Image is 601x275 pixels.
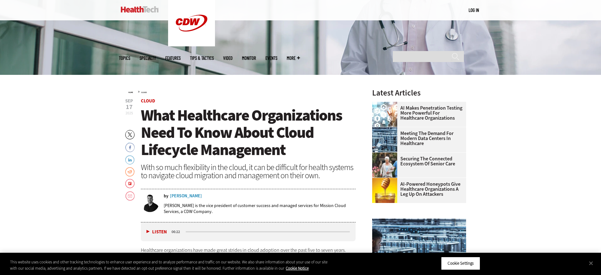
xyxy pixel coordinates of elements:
[141,163,356,179] div: With so much flexibility in the cloud, it can be difficult for health systems to navigate cloud m...
[141,222,356,241] div: media player
[223,56,233,60] a: Video
[372,127,400,132] a: engineer with laptop overlooking data center
[128,89,356,94] div: »
[125,99,133,103] span: Sep
[469,7,479,13] a: Log in
[126,111,133,116] span: 2025
[372,153,400,158] a: nurse walks with senior woman through a garden
[372,102,397,127] img: Healthcare and hacking concept
[372,131,462,146] a: Meeting the Demand for Modern Data Centers in Healthcare
[372,127,397,152] img: engineer with laptop overlooking data center
[141,98,155,104] a: Cloud
[372,178,397,203] img: jar of honey with a honey dipper
[372,178,400,183] a: jar of honey with a honey dipper
[146,230,167,234] button: Listen
[168,41,215,48] a: CDW
[372,153,397,178] img: nurse walks with senior woman through a garden
[121,6,159,13] img: Home
[128,91,133,94] a: Home
[165,56,181,60] a: Features
[372,156,462,166] a: Securing the Connected Ecosystem of Senior Care
[584,256,598,270] button: Close
[141,91,147,94] a: Cloud
[170,194,202,198] a: [PERSON_NAME]
[141,105,342,160] span: What Healthcare Organizations Need To Know About Cloud Lifecycle Management
[265,56,277,60] a: Events
[164,194,168,198] span: by
[469,7,479,13] div: User menu
[287,56,300,60] span: More
[372,102,400,107] a: Healthcare and hacking concept
[242,56,256,60] a: MonITor
[372,106,462,121] a: AI Makes Penetration Testing More Powerful for Healthcare Organizations
[10,259,331,271] div: This website uses cookies and other tracking technologies to enhance user experience and to analy...
[372,182,462,197] a: AI-Powered Honeypots Give Healthcare Organizations a Leg Up on Attackers
[164,203,356,215] p: [PERSON_NAME] is the vice president of customer success and managed services for Mission Cloud Se...
[171,229,185,235] div: duration
[286,266,309,271] a: More information about your privacy
[119,56,130,60] span: Topics
[141,194,159,212] img: JP Pagluica
[125,104,133,110] span: 17
[441,257,480,270] button: Cookie Settings
[140,56,156,60] span: Specialty
[190,56,214,60] a: Tips & Tactics
[372,89,466,97] h3: Latest Articles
